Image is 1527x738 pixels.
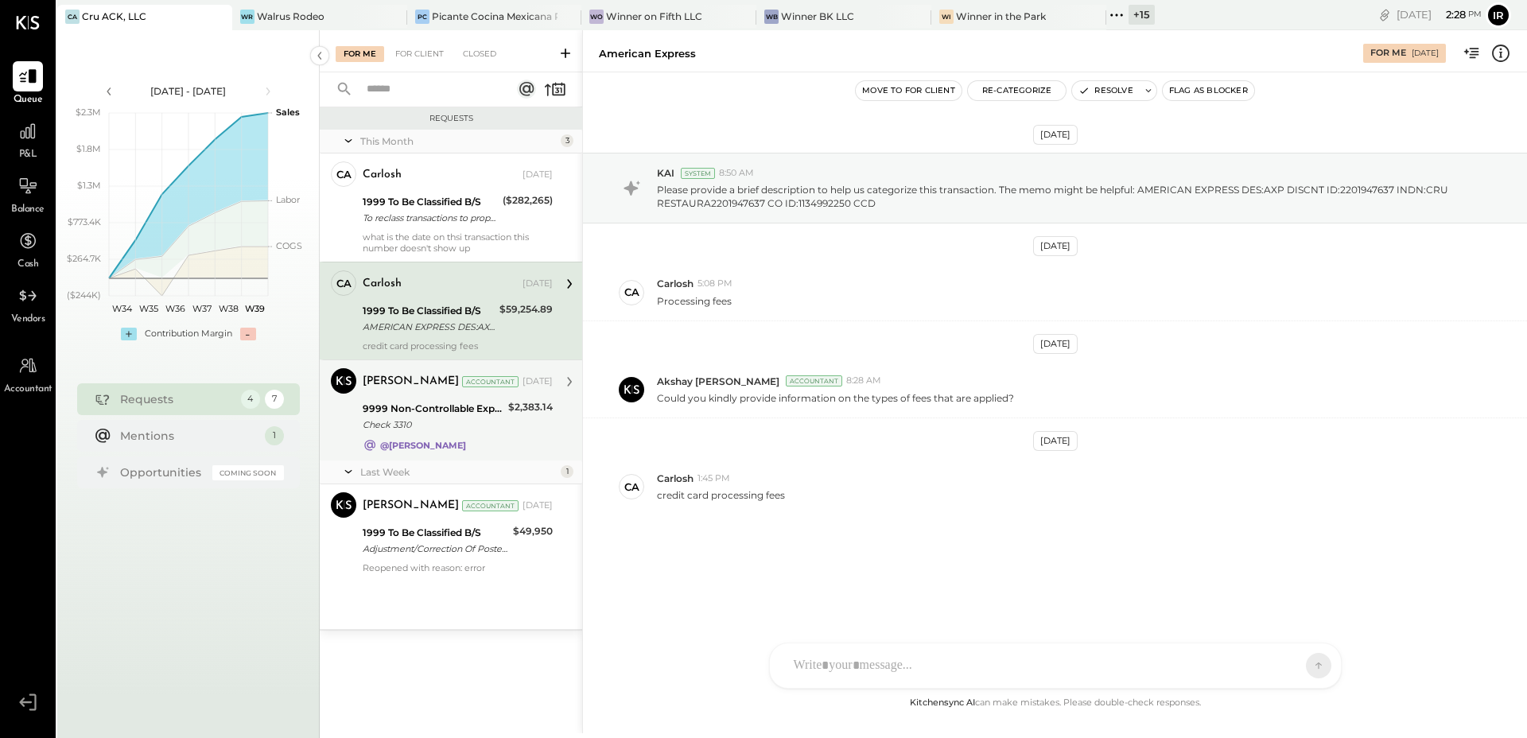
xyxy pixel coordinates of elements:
[1,226,55,272] a: Cash
[11,203,45,217] span: Balance
[1370,47,1406,60] div: For Me
[503,192,553,208] div: ($282,265)
[112,303,133,314] text: W34
[265,426,284,445] div: 1
[276,107,300,118] text: Sales
[120,464,204,480] div: Opportunities
[1377,6,1393,23] div: copy link
[415,10,429,24] div: PC
[462,376,519,387] div: Accountant
[513,523,553,539] div: $49,950
[363,541,508,557] div: Adjustment/Correction Of Posted Item
[681,168,715,179] div: System
[1129,5,1155,25] div: + 15
[1033,334,1078,354] div: [DATE]
[121,328,137,340] div: +
[67,253,101,264] text: $264.7K
[624,285,639,300] div: Ca
[657,294,732,308] p: Processing fees
[363,525,508,541] div: 1999 To Be Classified B/S
[19,148,37,162] span: P&L
[363,194,498,210] div: 1999 To Be Classified B/S
[508,399,553,415] div: $2,383.14
[561,465,573,478] div: 1
[1033,431,1078,451] div: [DATE]
[1,61,55,107] a: Queue
[432,10,558,23] div: Picante Cocina Mexicana Rest
[212,465,284,480] div: Coming Soon
[363,167,402,183] div: Carlosh
[1,281,55,327] a: Vendors
[1397,7,1482,22] div: [DATE]
[363,276,402,292] div: Carlosh
[276,240,302,251] text: COGS
[606,10,702,23] div: Winner on Fifth LLC
[697,472,730,485] span: 1:45 PM
[1033,236,1078,256] div: [DATE]
[657,166,674,180] span: KAI
[939,10,954,24] div: Wi
[624,480,639,495] div: Ca
[67,289,101,301] text: ($244K)
[265,390,284,409] div: 7
[76,143,101,154] text: $1.8M
[856,81,962,100] button: Move to for client
[68,216,101,227] text: $773.4K
[781,10,854,23] div: Winner BK LLC
[17,258,38,272] span: Cash
[336,46,384,62] div: For Me
[363,210,498,226] div: To reclass transactions to proper account
[1412,48,1439,59] div: [DATE]
[387,46,452,62] div: For Client
[1072,81,1139,100] button: Resolve
[328,113,574,124] div: Requests
[657,488,785,502] p: credit card processing fees
[697,278,732,290] span: 5:08 PM
[1033,125,1078,145] div: [DATE]
[82,10,146,23] div: Cru ACK, LLC
[336,276,352,291] div: Ca
[363,340,553,352] div: credit card processing fees
[11,313,45,327] span: Vendors
[240,328,256,340] div: -
[244,303,264,314] text: W39
[719,167,754,180] span: 8:50 AM
[523,169,553,181] div: [DATE]
[657,277,694,290] span: Carlosh
[360,465,557,479] div: Last Week
[65,10,80,24] div: CA
[599,46,696,61] div: American Express
[363,319,495,335] div: AMERICAN EXPRESS DES:AXP DISCNT ID:2201947637 INDN:CRU RESTAURA2201947637 CO ID:1134992250 CCD
[657,183,1471,210] p: Please provide a brief description to help us categorize this transaction. The memo might be help...
[1,171,55,217] a: Balance
[657,472,694,485] span: Carlosh
[363,401,503,417] div: 9999 Non-Controllable Expenses:Other Income and Expenses:To be Classified P&L
[455,46,504,62] div: Closed
[1486,2,1511,28] button: Ir
[14,93,43,107] span: Queue
[276,194,300,205] text: Labor
[363,303,495,319] div: 1999 To Be Classified B/S
[786,375,842,386] div: Accountant
[336,167,352,182] div: Ca
[968,81,1067,100] button: Re-Categorize
[120,391,233,407] div: Requests
[360,134,557,148] div: This Month
[846,375,881,387] span: 8:28 AM
[764,10,779,24] div: WB
[77,180,101,191] text: $1.3M
[523,499,553,512] div: [DATE]
[240,10,254,24] div: WR
[589,10,604,24] div: Wo
[241,390,260,409] div: 4
[165,303,185,314] text: W36
[956,10,1046,23] div: Winner in the Park
[523,278,553,290] div: [DATE]
[76,107,101,118] text: $2.3M
[218,303,238,314] text: W38
[257,10,324,23] div: Walrus Rodeo
[363,498,459,514] div: [PERSON_NAME]
[499,301,553,317] div: $59,254.89
[121,84,256,98] div: [DATE] - [DATE]
[363,374,459,390] div: [PERSON_NAME]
